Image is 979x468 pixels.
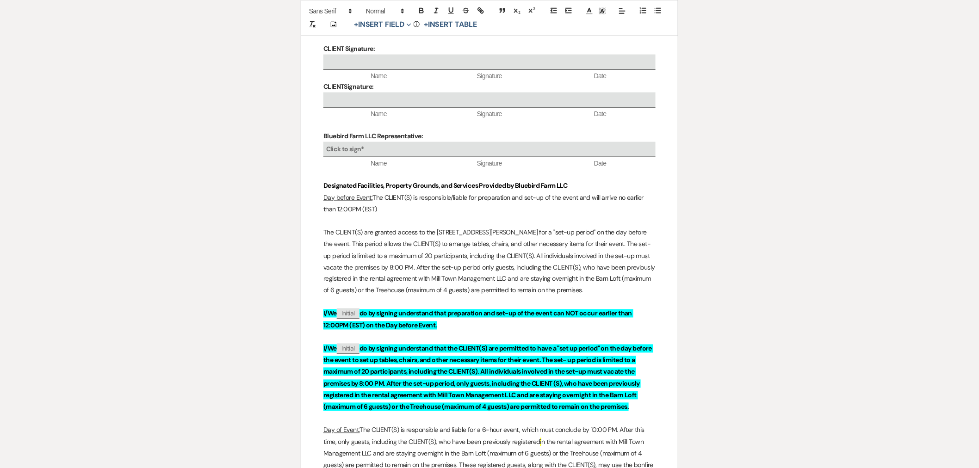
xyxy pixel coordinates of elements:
span: Signature [434,159,545,168]
span: Signature [434,72,545,81]
strong: , and Services Provided by Bluebird Farm LLC [439,181,567,190]
span: Text Color [583,6,596,17]
span: Text Background Color [596,6,609,17]
span: Date [545,110,656,119]
span: Signature [434,110,545,119]
strong: do by signing understand that the CLIENT(S) are permitted to have a "set up period" on the day be... [323,345,653,411]
span: Date [545,72,656,81]
span: + [424,21,428,29]
span: Alignment [616,6,629,17]
b: Click to sign* [326,145,364,153]
p: The CLIENT(S) is responsible/liable for preparation and set-up of the event and will arrive no ea... [323,192,656,215]
u: Day of Event: [323,426,360,434]
strong: Designated Facilities, Property Grounds [323,181,439,190]
strong: do by signing understand that preparation and set-up of the event can NOT occur earlier than 12:0... [323,309,633,329]
span: Header Formats [362,6,407,17]
strong: I/We [323,345,337,353]
button: Insert Field [351,19,415,31]
strong: CLIENT Signature: [323,44,375,53]
span: Initial [337,308,359,319]
span: Date [545,159,656,168]
span: Name [323,159,434,168]
strong: Signature: [344,82,374,91]
strong: I/We [323,309,337,318]
span: Name [323,110,434,119]
strong: Bluebird Farm LLC Representative: [323,132,423,140]
p: The CLIENT(S) are granted access to the [STREET_ADDRESS][PERSON_NAME] for a "set-up period" on th... [323,227,656,296]
span: Name [323,72,434,81]
span: i [540,438,541,446]
button: +Insert Table [421,19,480,31]
strong: CLIENT [323,82,344,91]
span: + [354,21,358,29]
u: Day before Event: [323,193,372,202]
span: Initial [337,344,359,354]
